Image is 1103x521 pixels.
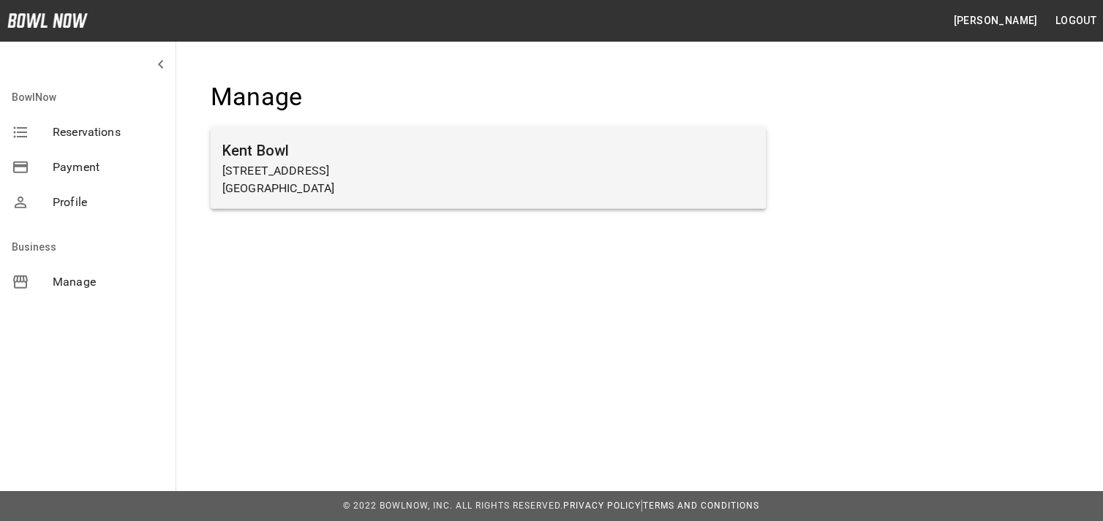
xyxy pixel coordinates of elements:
[644,501,760,511] a: Terms and Conditions
[211,82,767,113] h4: Manage
[222,162,755,180] p: [STREET_ADDRESS]
[53,123,164,141] span: Reservations
[222,180,755,197] p: [GEOGRAPHIC_DATA]
[53,273,164,291] span: Manage
[53,194,164,211] span: Profile
[53,159,164,176] span: Payment
[222,139,755,162] h6: Kent Bowl
[1050,7,1103,34] button: Logout
[343,501,563,511] span: © 2022 BowlNow, Inc. All Rights Reserved.
[948,7,1044,34] button: [PERSON_NAME]
[7,13,88,28] img: logo
[563,501,641,511] a: Privacy Policy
